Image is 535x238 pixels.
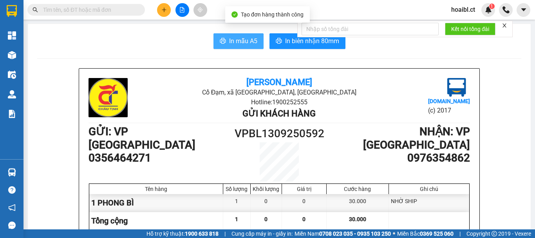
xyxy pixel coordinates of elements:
img: dashboard-icon [8,31,16,40]
span: ⚪️ [393,232,395,235]
div: Tên hàng [91,186,221,192]
img: warehouse-icon [8,51,16,59]
span: In mẫu A5 [229,36,257,46]
span: | [224,229,226,238]
span: 1 [235,216,238,222]
img: warehouse-icon [8,71,16,79]
img: logo-vxr [7,5,17,17]
span: file-add [179,7,185,13]
span: Cung cấp máy in - giấy in: [231,229,293,238]
span: 0 [264,216,267,222]
span: Miền Bắc [397,229,454,238]
h1: 0976354862 [327,151,470,165]
span: Miền Nam [295,229,391,238]
span: In biên nhận 80mm [285,36,339,46]
img: solution-icon [8,110,16,118]
button: printerIn biên nhận 80mm [269,33,345,49]
span: plus [161,7,167,13]
span: Tổng cộng [91,216,128,225]
div: 0 [282,194,327,212]
b: [PERSON_NAME] [246,77,312,87]
h1: VPBL1309250592 [231,125,327,142]
button: plus [157,3,171,17]
b: Gửi khách hàng [242,109,316,118]
span: close [502,23,507,28]
input: Nhập số tổng đài [302,23,439,35]
span: 0 [302,216,305,222]
div: NHỜ SHIP [389,194,469,212]
h1: 0356464271 [89,151,231,165]
img: logo.jpg [447,78,466,97]
input: Tìm tên, số ĐT hoặc mã đơn [43,5,136,14]
img: warehouse-icon [8,90,16,98]
img: logo.jpg [89,78,128,117]
div: 0 [251,194,282,212]
div: 30.000 [327,194,389,212]
span: check-circle [231,11,238,18]
b: GỬI : VP [GEOGRAPHIC_DATA] [10,57,117,83]
span: question-circle [8,186,16,194]
li: Cổ Đạm, xã [GEOGRAPHIC_DATA], [GEOGRAPHIC_DATA] [73,19,327,29]
span: Hỗ trợ kỹ thuật: [146,229,219,238]
span: search [33,7,38,13]
button: file-add [175,3,189,17]
span: Tạo đơn hàng thành công [241,11,304,18]
span: copyright [492,231,497,236]
div: Ghi chú [391,186,467,192]
img: logo.jpg [10,10,49,49]
li: (c) 2017 [428,105,470,115]
strong: 1900 633 818 [185,231,219,237]
li: Cổ Đạm, xã [GEOGRAPHIC_DATA], [GEOGRAPHIC_DATA] [152,87,406,97]
strong: 0369 525 060 [420,231,454,237]
button: Kết nối tổng đài [445,23,495,35]
span: printer [276,38,282,45]
b: NHẬN : VP [GEOGRAPHIC_DATA] [363,125,470,151]
span: aim [197,7,203,13]
span: | [459,229,461,238]
b: GỬI : VP [GEOGRAPHIC_DATA] [89,125,195,151]
span: 1 [490,4,493,9]
span: message [8,222,16,229]
button: printerIn mẫu A5 [213,33,264,49]
span: Kết nối tổng đài [451,25,489,33]
span: caret-down [520,6,527,13]
span: notification [8,204,16,211]
img: warehouse-icon [8,168,16,176]
strong: 0708 023 035 - 0935 103 250 [319,231,391,237]
span: printer [220,38,226,45]
sup: 1 [489,4,495,9]
button: aim [193,3,207,17]
div: Cước hàng [329,186,387,192]
span: 30.000 [349,216,366,222]
div: Khối lượng [253,186,280,192]
button: caret-down [517,3,530,17]
li: Hotline: 1900252555 [152,97,406,107]
b: [DOMAIN_NAME] [428,98,470,104]
span: hoaibl.ct [445,5,481,15]
img: phone-icon [502,6,510,13]
div: 1 PHONG BÌ [89,194,223,212]
div: Số lượng [225,186,248,192]
li: Hotline: 1900252555 [73,29,327,39]
img: icon-new-feature [485,6,492,13]
div: 1 [223,194,251,212]
div: Giá trị [284,186,324,192]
